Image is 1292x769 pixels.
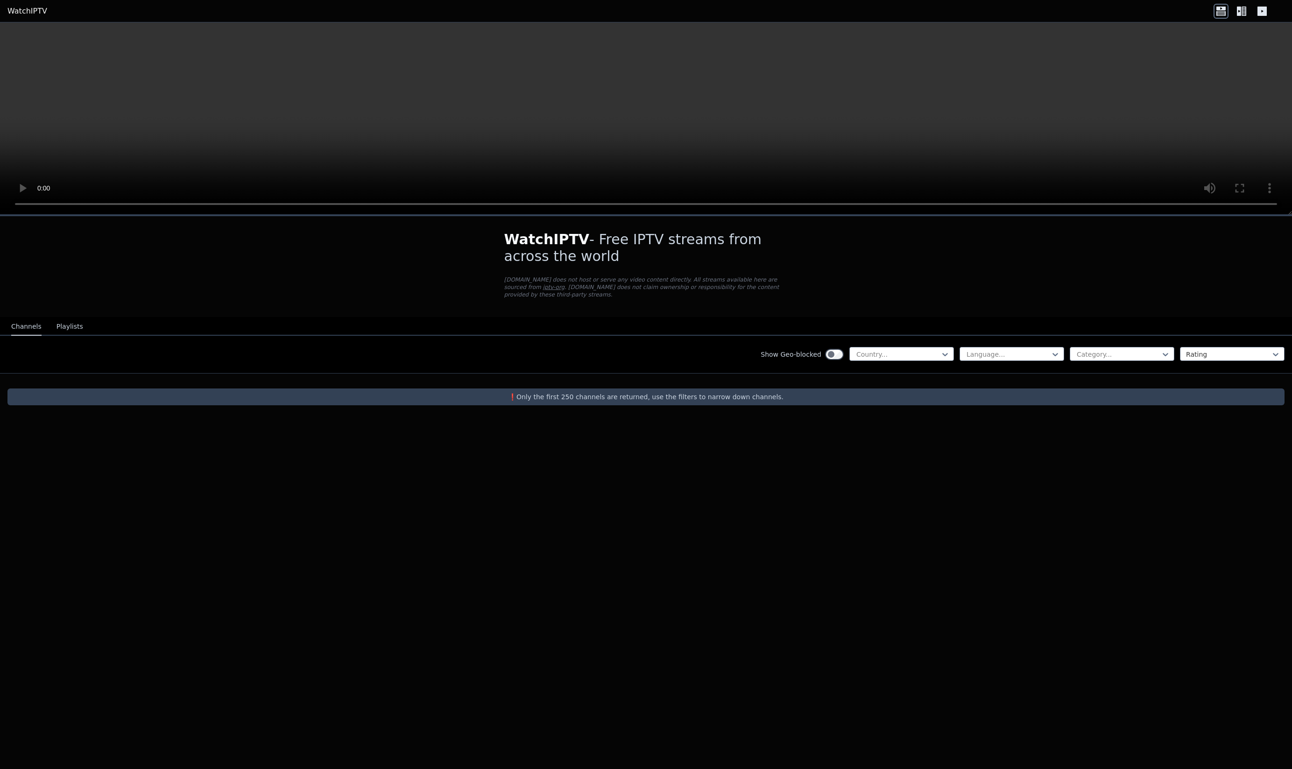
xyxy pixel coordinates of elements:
a: WatchIPTV [7,6,47,17]
button: Playlists [56,318,83,336]
h1: - Free IPTV streams from across the world [504,231,788,265]
a: iptv-org [543,284,565,290]
button: Channels [11,318,42,336]
p: ❗️Only the first 250 channels are returned, use the filters to narrow down channels. [11,392,1281,402]
label: Show Geo-blocked [761,350,821,359]
p: [DOMAIN_NAME] does not host or serve any video content directly. All streams available here are s... [504,276,788,298]
span: WatchIPTV [504,231,590,247]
